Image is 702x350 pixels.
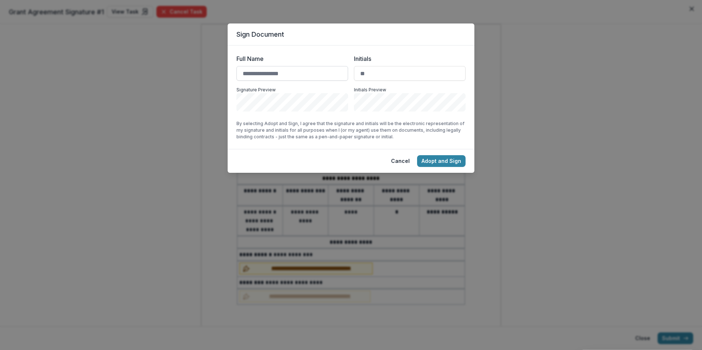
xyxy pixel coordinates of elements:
[236,87,348,93] p: Signature Preview
[354,87,466,93] p: Initials Preview
[417,155,466,167] button: Adopt and Sign
[387,155,414,167] button: Cancel
[236,120,466,140] p: By selecting Adopt and Sign, I agree that the signature and initials will be the electronic repre...
[228,23,474,45] header: Sign Document
[236,54,344,63] label: Full Name
[354,54,461,63] label: Initials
